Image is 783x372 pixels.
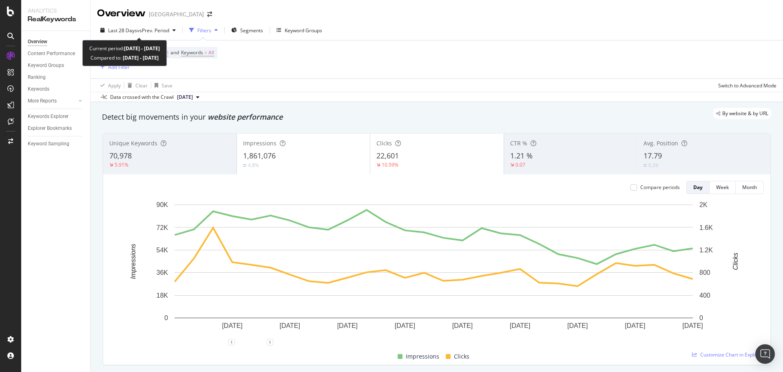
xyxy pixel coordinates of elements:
[28,124,72,133] div: Explorer Bookmarks
[510,139,527,147] span: CTR %
[28,97,76,105] a: More Reports
[97,7,146,20] div: Overview
[204,49,207,56] span: =
[28,97,57,105] div: More Reports
[124,45,160,52] b: [DATE] - [DATE]
[452,322,473,329] text: [DATE]
[157,224,168,231] text: 72K
[186,24,221,37] button: Filters
[699,314,703,321] text: 0
[454,352,469,361] span: Clicks
[157,247,168,254] text: 54K
[742,184,757,191] div: Month
[28,49,75,58] div: Content Performance
[644,151,662,160] span: 17.79
[108,27,137,34] span: Last 28 Days
[28,49,84,58] a: Content Performance
[267,339,273,345] div: 1
[644,164,647,167] img: Equal
[376,151,399,160] span: 22,601
[28,38,47,46] div: Overview
[240,27,263,34] span: Segments
[732,253,739,270] text: Clicks
[686,181,710,194] button: Day
[151,79,173,92] button: Save
[28,112,69,121] div: Keywords Explorer
[28,73,46,82] div: Ranking
[28,73,84,82] a: Ranking
[248,162,259,169] div: 4.8%
[164,314,168,321] text: 0
[710,181,736,194] button: Week
[109,151,132,160] span: 70,978
[28,15,84,24] div: RealKeywords
[207,11,212,17] div: arrow-right-arrow-left
[157,269,168,276] text: 36K
[243,151,276,160] span: 1,861,076
[337,322,358,329] text: [DATE]
[722,111,768,116] span: By website & by URL
[222,322,242,329] text: [DATE]
[28,112,84,121] a: Keywords Explorer
[91,53,159,62] div: Compared to:
[692,351,764,358] a: Customize Chart in Explorer
[510,151,533,160] span: 1.21 %
[115,161,128,168] div: 5.91%
[395,322,415,329] text: [DATE]
[197,27,211,34] div: Filters
[157,201,168,208] text: 90K
[28,124,84,133] a: Explorer Bookmarks
[755,344,775,364] div: Open Intercom Messenger
[228,24,266,37] button: Segments
[89,44,160,53] div: Current period:
[177,94,193,101] span: 2025 Sep. 14th
[699,224,713,231] text: 1.6K
[736,181,764,194] button: Month
[640,184,680,191] div: Compare periods
[625,322,645,329] text: [DATE]
[716,184,729,191] div: Week
[376,139,392,147] span: Clicks
[699,201,708,208] text: 2K
[170,49,179,56] span: and
[110,94,174,101] div: Data crossed with the Crawl
[28,61,64,70] div: Keyword Groups
[28,7,84,15] div: Analytics
[228,339,235,345] div: 1
[28,140,69,148] div: Keyword Sampling
[243,164,246,167] img: Equal
[130,244,137,279] text: Impressions
[28,61,84,70] a: Keyword Groups
[510,322,530,329] text: [DATE]
[97,24,179,37] button: Last 28 DaysvsPrev. Period
[648,162,658,169] div: 0.39
[715,79,776,92] button: Switch to Advanced Mode
[97,62,130,72] button: Add Filter
[243,139,276,147] span: Impressions
[137,27,169,34] span: vs Prev. Period
[713,108,772,119] div: legacy label
[161,82,173,89] div: Save
[135,82,148,89] div: Clear
[28,85,84,94] a: Keywords
[515,161,525,168] div: 0.07
[122,54,159,61] b: [DATE] - [DATE]
[567,322,588,329] text: [DATE]
[108,64,130,71] div: Add Filter
[718,82,776,89] div: Switch to Advanced Mode
[28,85,49,94] div: Keywords
[110,200,758,342] svg: A chart.
[699,247,713,254] text: 1.2K
[124,79,148,92] button: Clear
[682,322,703,329] text: [DATE]
[181,49,203,56] span: Keywords
[28,140,84,148] a: Keyword Sampling
[280,322,300,329] text: [DATE]
[699,269,710,276] text: 800
[406,352,439,361] span: Impressions
[699,292,710,299] text: 400
[644,139,678,147] span: Avg. Position
[157,292,168,299] text: 18K
[700,351,764,358] span: Customize Chart in Explorer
